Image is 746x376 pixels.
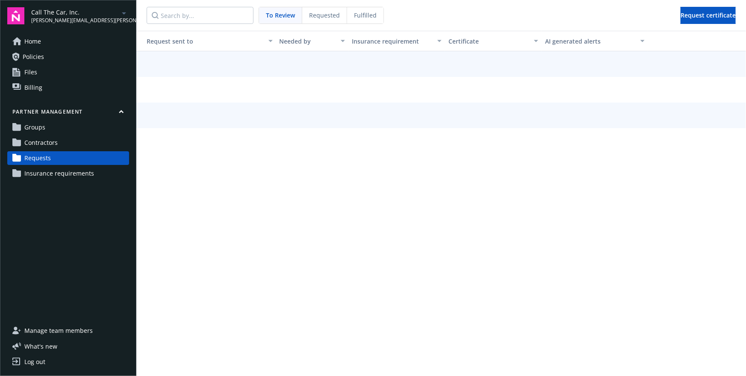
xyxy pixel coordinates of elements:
a: Policies [7,50,129,64]
span: [PERSON_NAME][EMAIL_ADDRESS][PERSON_NAME][DOMAIN_NAME] [31,17,119,24]
a: Billing [7,81,129,94]
span: Call The Car, Inc. [31,8,119,17]
span: What ' s new [24,342,57,351]
span: Requested [309,11,340,20]
a: Manage team members [7,324,129,338]
span: Groups [24,120,45,134]
a: Contractors [7,136,129,150]
button: Insurance requirement [348,31,445,51]
div: Certificate [448,37,529,46]
a: Files [7,65,129,79]
span: To Review [266,11,295,20]
img: navigator-logo.svg [7,7,24,24]
input: Search by... [147,7,254,24]
div: Request sent to [140,37,263,46]
button: What's new [7,342,71,351]
div: AI generated alerts [545,37,635,46]
a: arrowDropDown [119,8,129,18]
span: Home [24,35,41,48]
span: Files [24,65,37,79]
a: Insurance requirements [7,167,129,180]
span: Fulfilled [354,11,377,20]
span: Manage team members [24,324,93,338]
span: Insurance requirements [24,167,94,180]
span: Billing [24,81,42,94]
a: Requests [7,151,129,165]
span: Contractors [24,136,58,150]
span: Requests [24,151,51,165]
button: AI generated alerts [542,31,648,51]
span: Policies [23,50,44,64]
button: Request certificate [681,7,736,24]
button: Needed by [276,31,348,51]
a: Home [7,35,129,48]
button: Partner management [7,108,129,119]
button: Call The Car, Inc.[PERSON_NAME][EMAIL_ADDRESS][PERSON_NAME][DOMAIN_NAME]arrowDropDown [31,7,129,24]
span: Request certificate [681,11,736,19]
div: Insurance requirement [352,37,432,46]
button: Certificate [445,31,542,51]
a: Groups [7,120,129,134]
div: Needed by [280,37,336,46]
div: Log out [24,355,45,369]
